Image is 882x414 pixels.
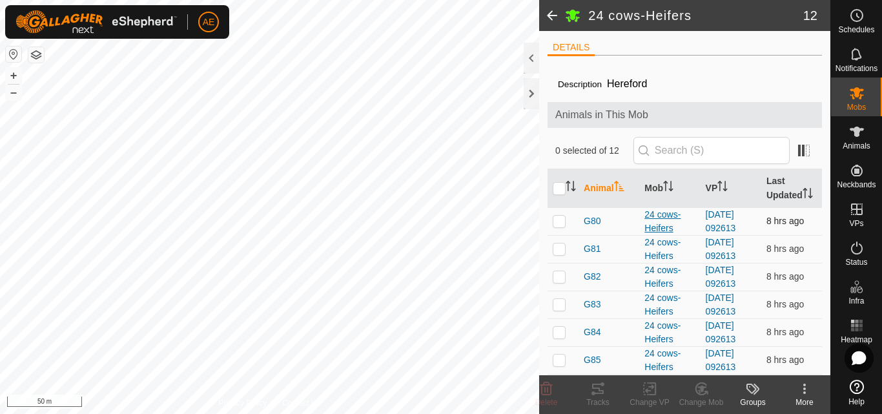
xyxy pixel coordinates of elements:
[584,353,600,367] span: G85
[845,258,867,266] span: Status
[706,320,736,344] a: [DATE] 092613
[766,299,804,309] span: 12 Aug 2025, 11:35 am
[663,183,673,193] p-sorticon: Activate to sort
[614,183,624,193] p-sorticon: Activate to sort
[548,41,595,56] li: DETAILS
[836,65,877,72] span: Notifications
[219,397,267,409] a: Privacy Policy
[6,85,21,100] button: –
[717,183,728,193] p-sorticon: Activate to sort
[535,398,558,407] span: Delete
[6,68,21,83] button: +
[639,169,700,208] th: Mob
[675,397,727,408] div: Change Mob
[849,220,863,227] span: VPs
[584,270,600,284] span: G82
[779,397,830,408] div: More
[584,326,600,339] span: G84
[584,242,600,256] span: G81
[644,347,695,374] div: 24 cows-Heifers
[203,16,215,29] span: AE
[28,47,44,63] button: Map Layers
[624,397,675,408] div: Change VP
[644,291,695,318] div: 24 cows-Heifers
[644,208,695,235] div: 24 cows-Heifers
[555,107,814,123] span: Animals in This Mob
[706,348,736,372] a: [DATE] 092613
[555,144,633,158] span: 0 selected of 12
[706,209,736,233] a: [DATE] 092613
[15,10,177,34] img: Gallagher Logo
[831,375,882,411] a: Help
[766,355,804,365] span: 12 Aug 2025, 11:35 am
[706,237,736,261] a: [DATE] 092613
[803,6,817,25] span: 12
[766,327,804,337] span: 12 Aug 2025, 11:35 am
[848,398,865,406] span: Help
[579,169,639,208] th: Animal
[588,8,803,23] h2: 24 cows-Heifers
[584,214,600,228] span: G80
[843,142,870,150] span: Animals
[847,103,866,111] span: Mobs
[633,137,790,164] input: Search (S)
[706,293,736,316] a: [DATE] 092613
[838,26,874,34] span: Schedules
[727,397,779,408] div: Groups
[841,336,872,344] span: Heatmap
[837,181,876,189] span: Neckbands
[644,319,695,346] div: 24 cows-Heifers
[282,397,320,409] a: Contact Us
[761,169,822,208] th: Last Updated
[644,375,695,402] div: 24 cows-Heifers
[766,216,804,226] span: 12 Aug 2025, 11:35 am
[572,397,624,408] div: Tracks
[644,264,695,291] div: 24 cows-Heifers
[706,265,736,289] a: [DATE] 092613
[766,271,804,282] span: 12 Aug 2025, 11:35 am
[848,297,864,305] span: Infra
[602,73,652,94] span: Hereford
[766,243,804,254] span: 12 Aug 2025, 11:35 am
[644,236,695,263] div: 24 cows-Heifers
[701,169,761,208] th: VP
[566,183,576,193] p-sorticon: Activate to sort
[558,79,602,89] label: Description
[584,298,600,311] span: G83
[803,190,813,200] p-sorticon: Activate to sort
[6,47,21,62] button: Reset Map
